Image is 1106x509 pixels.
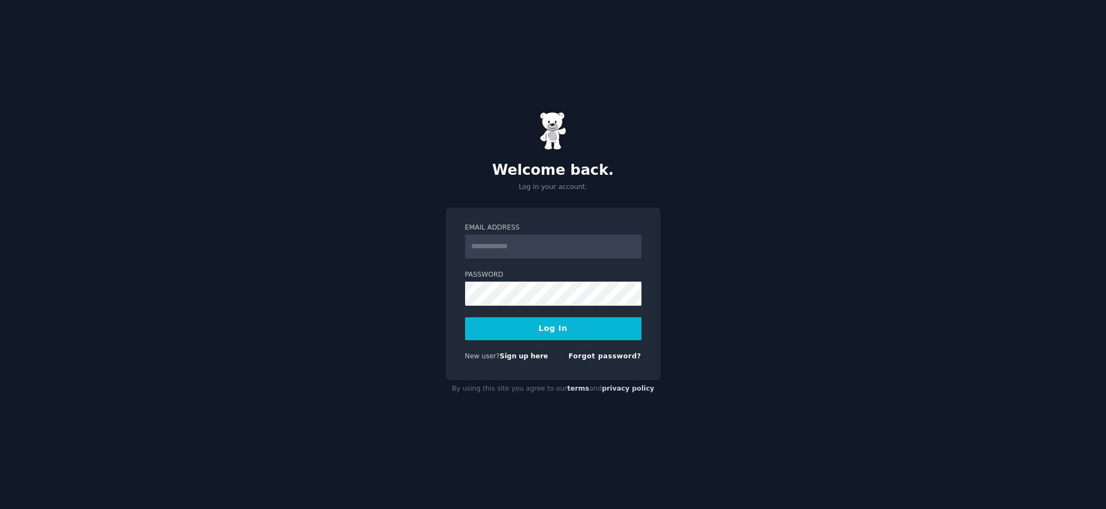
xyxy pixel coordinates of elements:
label: Email Address [465,223,641,233]
a: terms [567,385,589,392]
a: Forgot password? [569,352,641,360]
img: Gummy Bear [540,112,567,150]
button: Log In [465,317,641,340]
a: Sign up here [500,352,548,360]
a: privacy policy [602,385,655,392]
label: Password [465,270,641,280]
div: By using this site you agree to our and [446,380,661,398]
p: Log in your account. [446,182,661,192]
h2: Welcome back. [446,162,661,179]
span: New user? [465,352,500,360]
